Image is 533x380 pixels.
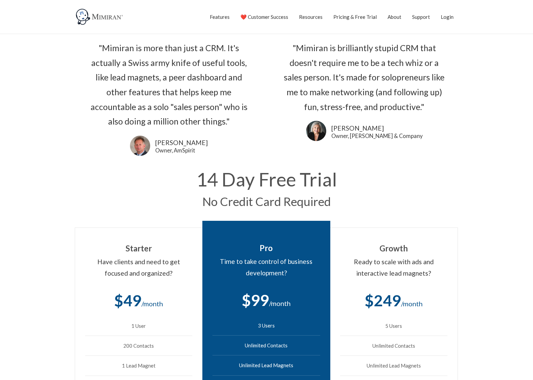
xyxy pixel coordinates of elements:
[85,170,448,189] h1: 14 Day Free Trial
[331,124,423,133] a: [PERSON_NAME]
[155,148,208,153] a: Owner, AmSpirit
[340,316,447,336] li: 5 Users
[85,256,192,279] div: Have clients and need to get focused and organized?
[340,256,447,279] div: Ready to scale with ads and interactive lead magnets?
[85,356,192,376] li: 1 Lead Magnet
[212,336,320,355] li: Unlimited Contacts
[85,316,192,336] li: 1 User
[240,8,288,25] a: ❤️ Customer Success
[333,8,377,25] a: Pricing & Free Trial
[340,356,447,376] li: Unlimited Lead Magnets
[212,287,320,314] div: $99
[441,8,454,25] a: Login
[269,299,291,307] span: /month
[85,41,253,129] div: "Mimiran is more than just a CRM. It's actually a Swiss army knife of useful tools, like lead mag...
[340,287,447,314] div: $249
[85,287,192,314] div: $49
[340,336,447,356] li: Unlimited Contacts
[401,300,423,308] span: /month
[306,121,326,141] img: Lori Karpman uses Mimiran CRM to grow her business
[299,8,323,25] a: Resources
[85,196,448,207] h2: No Credit Card Required
[412,8,430,25] a: Support
[388,8,401,25] a: About
[212,241,320,255] div: Pro
[212,316,320,336] li: 3 Users
[331,133,423,139] a: Owner, [PERSON_NAME] & Company
[212,355,320,375] li: Unlimited Lead Magnets
[210,8,230,25] a: Features
[85,336,192,356] li: 200 Contacts
[280,41,448,114] div: "Mimiran is brilliantly stupid CRM that doesn't require me to be a tech whiz or a sales person. I...
[85,241,192,255] div: Starter
[130,136,150,156] img: Frank Agin
[155,138,208,148] a: [PERSON_NAME]
[340,241,447,255] div: Growth
[75,8,125,25] img: Mimiran CRM
[212,256,320,278] div: Time to take control of business development?
[141,300,163,308] span: /month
